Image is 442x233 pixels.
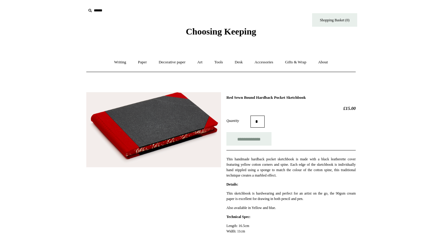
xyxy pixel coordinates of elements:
strong: Technical Spec: [226,215,250,219]
strong: Details: [226,182,238,186]
a: Gifts & Wrap [280,54,312,70]
a: Shopping Basket (0) [312,13,357,27]
label: Quantity [226,118,250,123]
img: Red Sewn Bound Hardback Pocket Sketchbook [86,92,221,167]
h1: Red Sewn Bound Hardback Pocket Sketchbook [226,95,356,100]
a: Writing [109,54,132,70]
span: Choosing Keeping [186,26,256,36]
a: Choosing Keeping [186,31,256,35]
p: Also available in Yellow and blue. [226,205,356,210]
a: Accessories [249,54,279,70]
p: This handmade hardback pocket sketchbook is made with a black leatherette cover featuring yellow ... [226,156,356,178]
a: Paper [133,54,152,70]
a: Desk [229,54,248,70]
a: Tools [209,54,229,70]
a: About [313,54,333,70]
p: This sketchbook is hardwearing and perfect for an artist on the go, the 90gsm cream paper is exce... [226,191,356,201]
a: Decorative paper [153,54,191,70]
a: Art [192,54,208,70]
h2: £15.00 [226,106,356,111]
